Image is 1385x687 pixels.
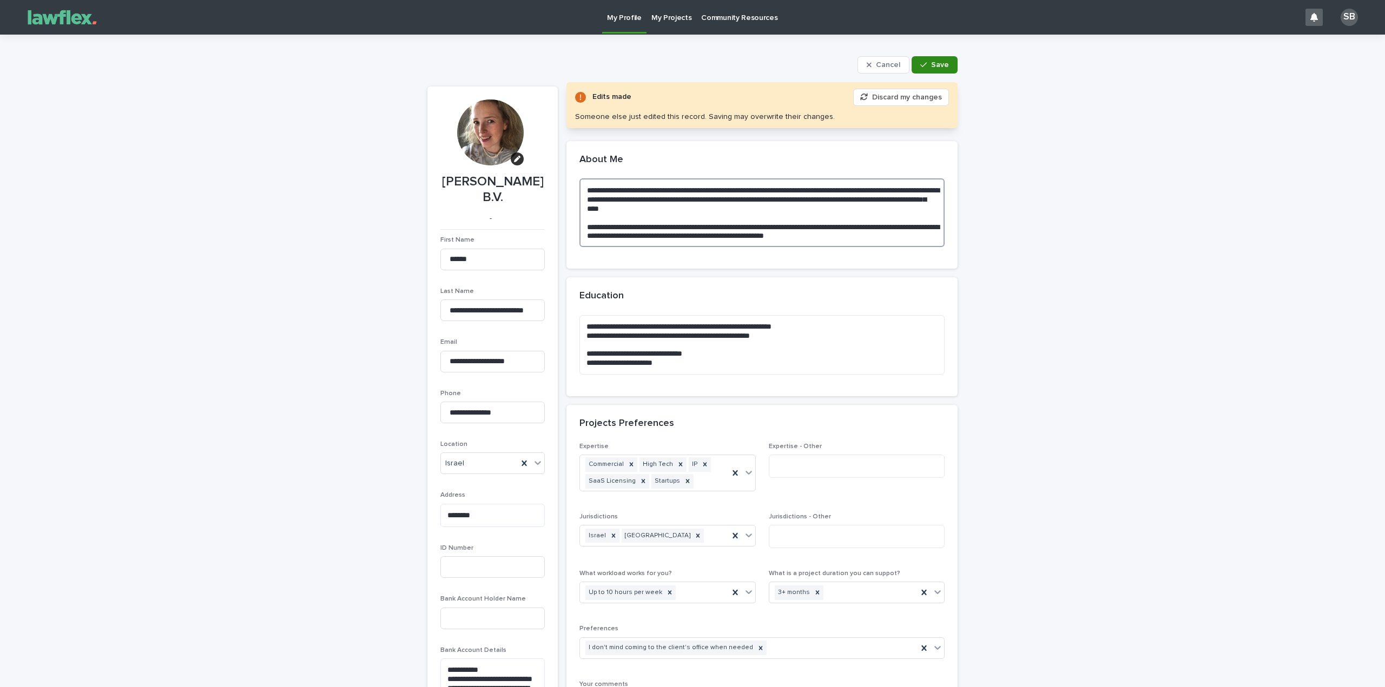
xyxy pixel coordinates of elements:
[579,418,674,430] h2: Projects Preferences
[1341,9,1358,26] div: SB
[440,174,545,205] p: [PERSON_NAME] B.V.
[440,647,506,653] span: Bank Account Details
[575,112,835,122] div: Someone else just edited this record. Saving may overwrite their changes.
[769,570,900,577] span: What is a project duration you can suppot?
[622,529,692,543] div: [GEOGRAPHIC_DATA]
[579,443,609,450] span: Expertise
[769,443,822,450] span: Expertise - Other
[592,90,631,104] div: Edits made
[912,56,958,74] button: Save
[440,214,540,223] p: -
[579,154,623,166] h2: About Me
[585,529,608,543] div: Israel
[440,288,474,295] span: Last Name
[585,474,637,489] div: SaaS Licensing
[440,339,457,345] span: Email
[440,492,465,498] span: Address
[585,585,664,600] div: Up to 10 hours per week
[769,513,831,520] span: Jurisdictions - Other
[579,625,618,632] span: Preferences
[440,545,473,551] span: ID Number
[876,61,900,69] span: Cancel
[579,570,672,577] span: What workload works for you?
[858,56,909,74] button: Cancel
[445,458,464,469] span: Israel
[579,290,624,302] h2: Education
[639,457,675,472] div: High Tech
[440,390,461,397] span: Phone
[440,237,474,243] span: First Name
[931,61,949,69] span: Save
[440,596,526,602] span: Bank Account Holder Name
[585,641,755,655] div: I don't mind coming to the client's office when needed
[579,513,618,520] span: Jurisdictions
[689,457,699,472] div: IP
[853,89,949,106] button: Discard my changes
[651,474,682,489] div: Startups
[440,441,467,448] span: Location
[22,6,103,28] img: Gnvw4qrBSHOAfo8VMhG6
[775,585,812,600] div: 3+ months
[585,457,625,472] div: Commercial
